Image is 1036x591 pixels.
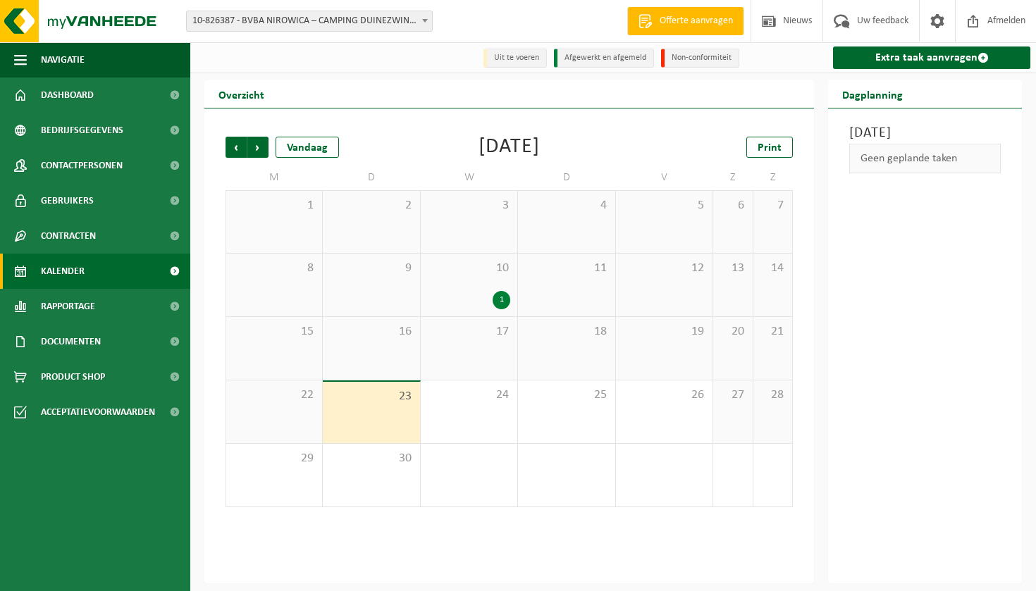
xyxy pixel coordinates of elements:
[758,142,782,154] span: Print
[656,14,736,28] span: Offerte aanvragen
[233,387,315,403] span: 22
[483,49,547,68] li: Uit te voeren
[41,42,85,77] span: Navigatie
[428,324,510,340] span: 17
[627,7,744,35] a: Offerte aanvragen
[330,324,412,340] span: 16
[330,389,412,404] span: 23
[849,123,1001,144] h3: [DATE]
[226,165,323,190] td: M
[421,165,518,190] td: W
[41,218,96,254] span: Contracten
[41,324,101,359] span: Documenten
[41,289,95,324] span: Rapportage
[753,165,793,190] td: Z
[828,80,917,108] h2: Dagplanning
[323,165,420,190] td: D
[330,451,412,466] span: 30
[428,198,510,213] span: 3
[616,165,713,190] td: V
[833,46,1030,69] a: Extra taak aanvragen
[428,261,510,276] span: 10
[247,137,269,158] span: Volgende
[493,291,510,309] div: 1
[41,77,94,113] span: Dashboard
[41,359,105,394] span: Product Shop
[760,198,785,213] span: 7
[760,261,785,276] span: 14
[713,165,753,190] td: Z
[661,49,739,68] li: Non-conformiteit
[720,198,745,213] span: 6
[623,198,705,213] span: 5
[760,324,785,340] span: 21
[276,137,339,158] div: Vandaag
[720,324,745,340] span: 20
[187,11,432,31] span: 10-826387 - BVBA NIROWICA – CAMPING DUINEZWIN - BREDENE
[760,387,785,403] span: 28
[525,387,608,403] span: 25
[233,451,315,466] span: 29
[525,198,608,213] span: 4
[41,113,123,148] span: Bedrijfsgegevens
[623,387,705,403] span: 26
[623,324,705,340] span: 19
[233,198,315,213] span: 1
[41,183,94,218] span: Gebruikers
[720,261,745,276] span: 13
[226,137,247,158] span: Vorige
[330,261,412,276] span: 9
[525,261,608,276] span: 11
[41,148,123,183] span: Contactpersonen
[186,11,433,32] span: 10-826387 - BVBA NIROWICA – CAMPING DUINEZWIN - BREDENE
[233,261,315,276] span: 8
[554,49,654,68] li: Afgewerkt en afgemeld
[525,324,608,340] span: 18
[41,254,85,289] span: Kalender
[428,387,510,403] span: 24
[720,387,745,403] span: 27
[479,137,540,158] div: [DATE]
[330,198,412,213] span: 2
[518,165,615,190] td: D
[41,394,155,430] span: Acceptatievoorwaarden
[233,324,315,340] span: 15
[746,137,793,158] a: Print
[204,80,278,108] h2: Overzicht
[849,144,1001,173] div: Geen geplande taken
[623,261,705,276] span: 12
